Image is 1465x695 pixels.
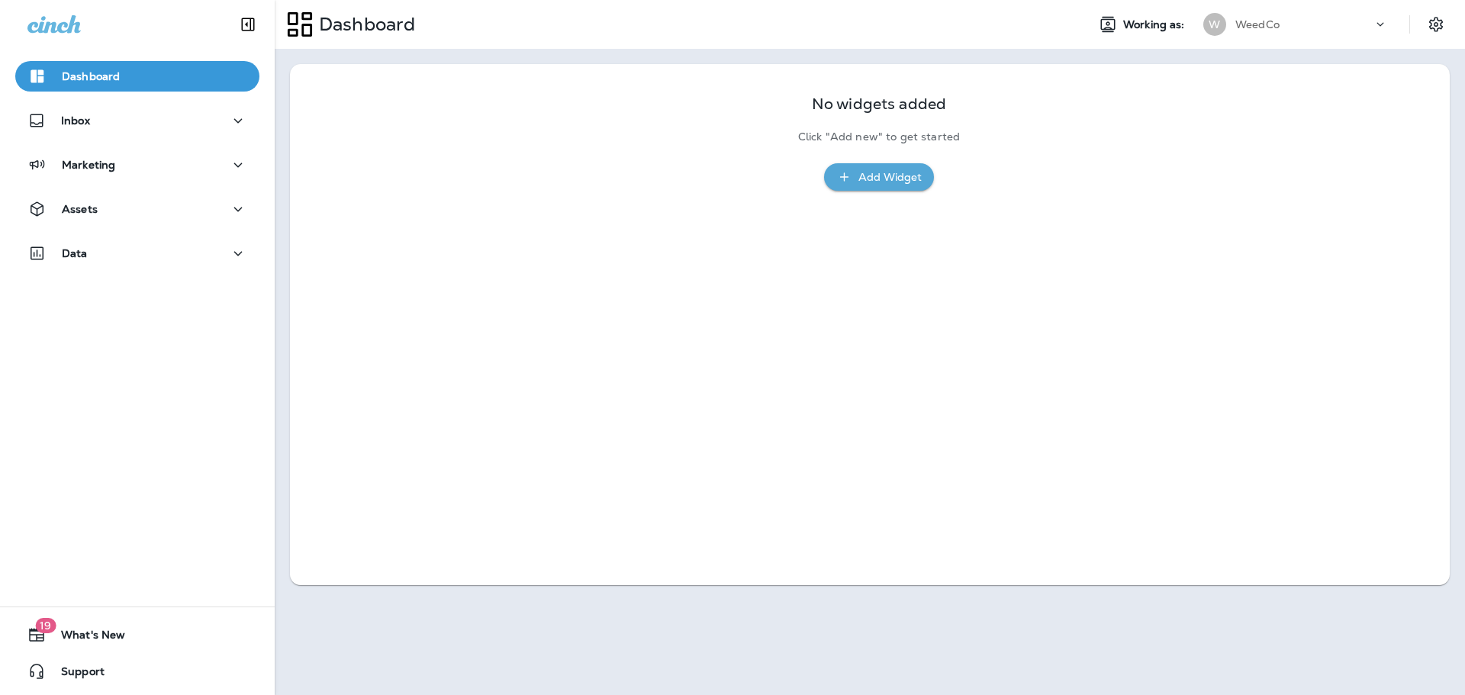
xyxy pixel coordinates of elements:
[1203,13,1226,36] div: W
[824,163,934,191] button: Add Widget
[15,194,259,224] button: Assets
[858,168,922,187] div: Add Widget
[62,159,115,171] p: Marketing
[798,130,960,143] p: Click "Add new" to get started
[46,665,105,684] span: Support
[62,247,88,259] p: Data
[46,629,125,647] span: What's New
[15,619,259,650] button: 19What's New
[812,98,946,111] p: No widgets added
[313,13,415,36] p: Dashboard
[61,114,90,127] p: Inbox
[62,70,120,82] p: Dashboard
[62,203,98,215] p: Assets
[15,150,259,180] button: Marketing
[15,656,259,687] button: Support
[15,61,259,92] button: Dashboard
[35,618,56,633] span: 19
[227,9,269,40] button: Collapse Sidebar
[1422,11,1450,38] button: Settings
[15,238,259,269] button: Data
[15,105,259,136] button: Inbox
[1235,18,1280,31] p: WeedCo
[1123,18,1188,31] span: Working as:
